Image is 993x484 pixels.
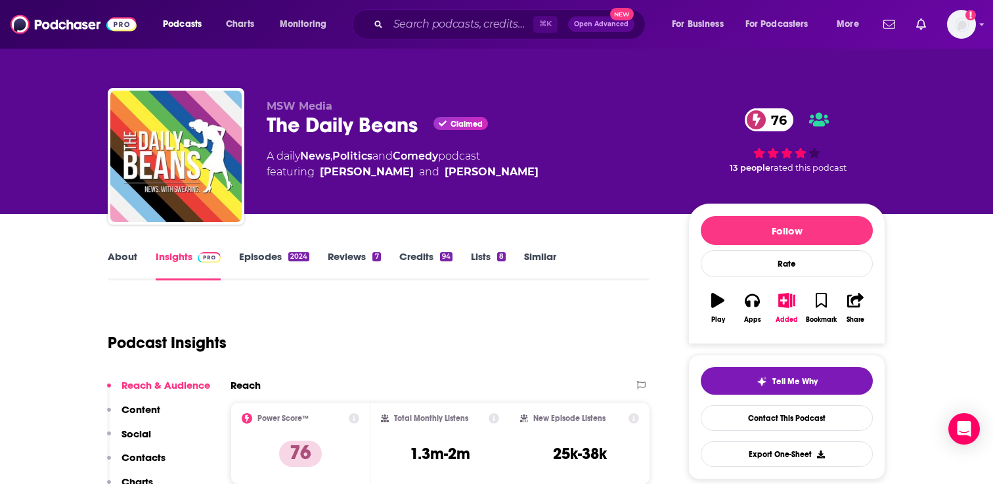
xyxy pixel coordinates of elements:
div: 8 [497,252,506,261]
button: Reach & Audience [107,379,210,403]
h1: Podcast Insights [108,333,227,353]
a: Politics [332,150,372,162]
img: User Profile [947,10,976,39]
img: The Daily Beans [110,91,242,222]
span: Logged in as adrian.villarreal [947,10,976,39]
a: Credits94 [399,250,452,280]
span: More [837,15,859,33]
span: 76 [758,108,793,131]
div: Bookmark [806,316,837,324]
svg: Add a profile image [965,10,976,20]
span: Open Advanced [574,21,629,28]
img: Podchaser Pro [198,252,221,263]
p: Reach & Audience [121,379,210,391]
h2: New Episode Listens [533,414,606,423]
h2: Total Monthly Listens [394,414,468,423]
input: Search podcasts, credits, & more... [388,14,533,35]
img: Podchaser - Follow, Share and Rate Podcasts [11,12,137,37]
a: Comedy [393,150,438,162]
div: 2024 [288,252,309,261]
span: ⌘ K [533,16,558,33]
div: Open Intercom Messenger [948,413,980,445]
div: Share [847,316,864,324]
span: featuring [267,164,539,180]
div: 94 [440,252,452,261]
a: Charts [217,14,262,35]
button: open menu [271,14,343,35]
div: A daily podcast [267,148,539,180]
a: Reviews7 [328,250,380,280]
a: Show notifications dropdown [911,13,931,35]
div: 7 [372,252,380,261]
a: About [108,250,137,280]
img: tell me why sparkle [757,376,767,387]
a: Episodes2024 [239,250,309,280]
div: Search podcasts, credits, & more... [364,9,658,39]
button: Open AdvancedNew [568,16,634,32]
h2: Power Score™ [257,414,309,423]
button: Follow [701,216,873,245]
span: Podcasts [163,15,202,33]
h3: 25k-38k [553,444,607,464]
button: Apps [735,284,769,332]
span: For Podcasters [745,15,808,33]
span: and [419,164,439,180]
button: Contacts [107,451,165,475]
span: , [330,150,332,162]
button: Bookmark [804,284,838,332]
button: tell me why sparkleTell Me Why [701,367,873,395]
button: Show profile menu [947,10,976,39]
span: New [610,8,634,20]
p: 76 [279,441,322,467]
p: Social [121,428,151,440]
a: Allison Gill [445,164,539,180]
span: For Business [672,15,724,33]
button: Content [107,403,160,428]
div: Added [776,316,798,324]
a: Lists8 [471,250,506,280]
p: Content [121,403,160,416]
h3: 1.3m-2m [410,444,470,464]
span: rated this podcast [770,163,847,173]
div: Play [711,316,725,324]
button: open menu [154,14,219,35]
span: and [372,150,393,162]
button: open menu [663,14,740,35]
a: Dana Goldberg [320,164,414,180]
span: MSW Media [267,100,332,112]
button: Added [770,284,804,332]
p: Contacts [121,451,165,464]
button: open menu [737,14,827,35]
span: Tell Me Why [772,376,818,387]
button: Share [839,284,873,332]
button: open menu [827,14,875,35]
a: 76 [745,108,793,131]
span: Charts [226,15,254,33]
span: Monitoring [280,15,326,33]
div: Apps [744,316,761,324]
button: Export One-Sheet [701,441,873,467]
h2: Reach [231,379,261,391]
a: Contact This Podcast [701,405,873,431]
a: News [300,150,330,162]
span: Claimed [451,121,483,127]
span: 13 people [730,163,770,173]
a: Similar [524,250,556,280]
div: Rate [701,250,873,277]
div: 76 13 peoplerated this podcast [688,100,885,181]
a: InsightsPodchaser Pro [156,250,221,280]
button: Play [701,284,735,332]
a: Show notifications dropdown [878,13,900,35]
button: Social [107,428,151,452]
